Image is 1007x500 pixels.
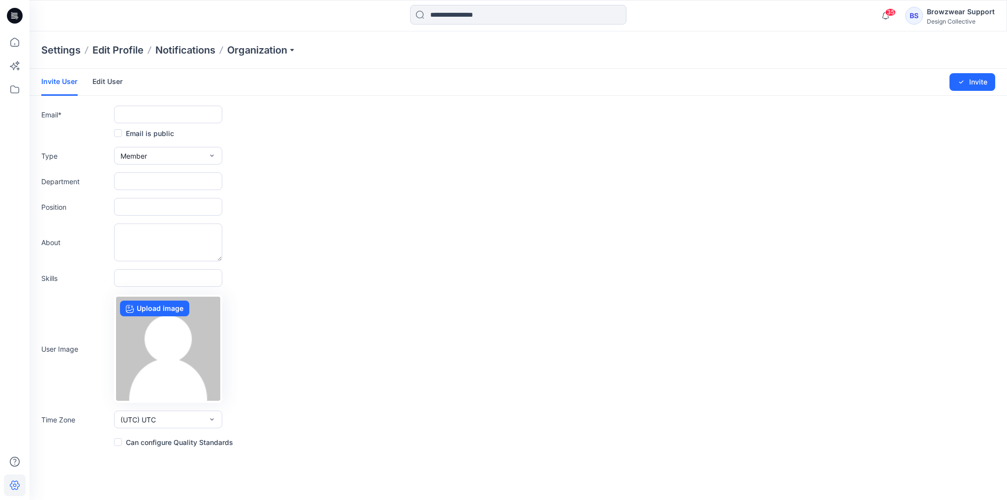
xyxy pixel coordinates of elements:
div: Browzwear Support [927,6,995,18]
button: Member [114,147,222,165]
a: Notifications [155,43,215,57]
p: Settings [41,43,81,57]
label: About [41,237,110,248]
div: BS [905,7,923,25]
label: Upload image [120,301,189,316]
label: Email [41,110,110,120]
a: Invite User [41,69,78,96]
a: Edit User [92,69,123,94]
label: Department [41,176,110,187]
img: no-profile.png [116,297,220,401]
span: 35 [885,8,896,16]
button: Invite [949,73,995,91]
label: Can configure Quality Standards [114,436,233,448]
label: Email is public [114,127,174,139]
label: Skills [41,273,110,283]
span: Member [120,151,147,161]
a: Edit Profile [92,43,144,57]
label: Position [41,202,110,212]
label: User Image [41,344,110,354]
div: Design Collective [927,18,995,25]
button: (UTC) UTC [114,411,222,428]
label: Type [41,151,110,161]
label: Time Zone [41,415,110,425]
span: (UTC) UTC [120,415,156,425]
